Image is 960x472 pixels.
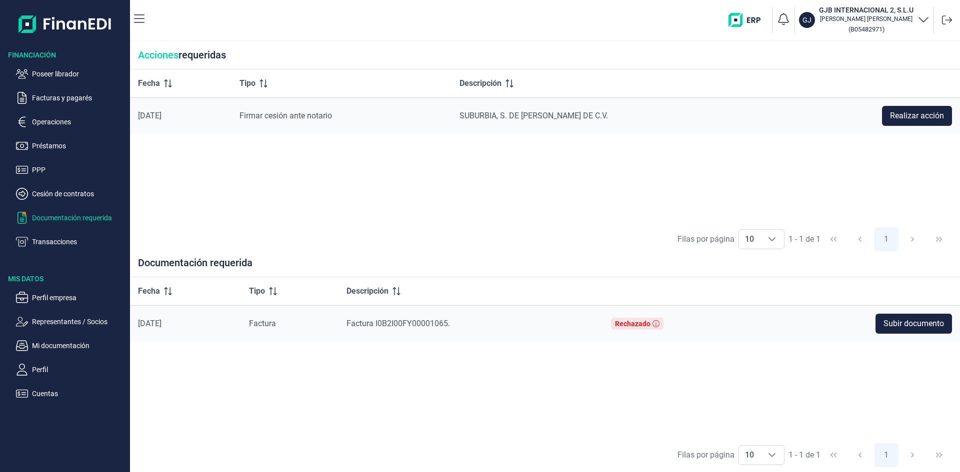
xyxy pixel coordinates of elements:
[32,68,126,80] p: Poseer librador
[16,212,126,224] button: Documentación requerida
[927,227,951,251] button: Last Page
[346,319,450,328] span: Factura I0B2I00FY00001065.
[32,188,126,200] p: Cesión de contratos
[32,388,126,400] p: Cuentas
[138,319,233,329] div: [DATE]
[459,77,501,89] span: Descripción
[760,446,784,465] div: Choose
[848,25,884,33] small: Copiar cif
[927,443,951,467] button: Last Page
[874,443,898,467] button: Page 1
[32,364,126,376] p: Perfil
[739,230,760,249] span: 10
[138,285,160,297] span: Fecha
[615,320,650,328] div: Rechazado
[32,92,126,104] p: Facturas y pagarés
[728,13,768,27] img: erp
[900,227,924,251] button: Next Page
[848,443,872,467] button: Previous Page
[819,15,913,23] p: [PERSON_NAME] [PERSON_NAME]
[16,364,126,376] button: Perfil
[32,316,126,328] p: Representantes / Socios
[16,188,126,200] button: Cesión de contratos
[32,140,126,152] p: Préstamos
[799,5,929,35] button: GJGJB INTERNACIONAL 2, S.L.U[PERSON_NAME] [PERSON_NAME](B05482971)
[16,92,126,104] button: Facturas y pagarés
[239,111,332,120] span: Firmar cesión ante notario
[16,316,126,328] button: Representantes / Socios
[249,285,265,297] span: Tipo
[882,106,952,126] button: Realizar acción
[802,15,811,25] p: GJ
[32,236,126,248] p: Transacciones
[16,140,126,152] button: Préstamos
[346,285,388,297] span: Descripción
[16,388,126,400] button: Cuentas
[18,8,112,40] img: Logo de aplicación
[819,5,913,15] h3: GJB INTERNACIONAL 2, S.L.U
[821,443,845,467] button: First Page
[32,340,126,352] p: Mi documentación
[760,230,784,249] div: Choose
[249,319,276,328] span: Factura
[32,292,126,304] p: Perfil empresa
[875,314,952,334] button: Subir documento
[16,236,126,248] button: Transacciones
[130,257,960,277] div: Documentación requerida
[821,227,845,251] button: First Page
[16,340,126,352] button: Mi documentación
[16,116,126,128] button: Operaciones
[677,449,734,461] div: Filas por página
[890,110,944,122] span: Realizar acción
[788,451,820,459] span: 1 - 1 de 1
[16,292,126,304] button: Perfil empresa
[848,227,872,251] button: Previous Page
[138,49,178,61] span: Acciones
[677,233,734,245] div: Filas por página
[739,446,760,465] span: 10
[138,77,160,89] span: Fecha
[16,164,126,176] button: PPP
[16,68,126,80] button: Poseer librador
[883,318,944,330] span: Subir documento
[32,116,126,128] p: Operaciones
[900,443,924,467] button: Next Page
[874,227,898,251] button: Page 1
[32,164,126,176] p: PPP
[788,235,820,243] span: 1 - 1 de 1
[459,111,608,120] span: SUBURBIA, S. DE [PERSON_NAME] DE C.V.
[32,212,126,224] p: Documentación requerida
[239,77,255,89] span: Tipo
[138,111,223,121] div: [DATE]
[130,41,960,69] div: requeridas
